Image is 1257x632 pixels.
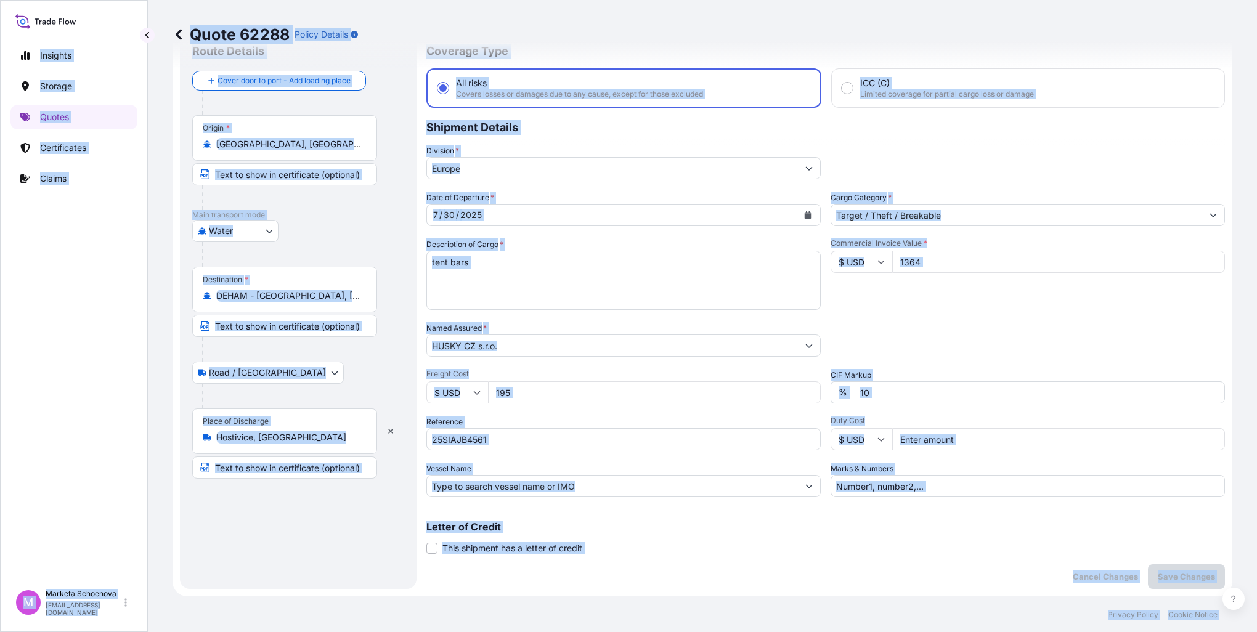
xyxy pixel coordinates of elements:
label: Cargo Category [831,192,892,204]
p: Quotes [40,111,69,123]
button: Cover door to port - Add loading place [192,71,366,91]
div: month, [432,208,439,222]
button: Save Changes [1148,564,1225,589]
span: Road / [GEOGRAPHIC_DATA] [209,367,326,379]
span: Duty Cost [831,416,1225,426]
div: year, [459,208,483,222]
p: Letter of Credit [426,522,1225,532]
span: All risks [456,77,487,89]
input: Text to appear on certificate [192,163,377,185]
label: CIF Markup [831,369,871,381]
button: Cancel Changes [1063,564,1148,589]
label: Description of Cargo [426,238,503,251]
p: Save Changes [1158,570,1215,583]
p: Certificates [40,142,86,154]
a: Claims [10,166,137,191]
label: Reference [426,416,463,428]
div: / [439,208,442,222]
textarea: tent bars [426,251,821,310]
input: Your internal reference [426,428,821,450]
button: Show suggestions [1202,204,1224,226]
input: Type to search division [427,157,798,179]
input: Destination [216,290,362,302]
input: Type amount [892,251,1225,273]
p: Cancel Changes [1073,570,1138,583]
p: Quote 62288 [173,25,290,44]
input: Enter amount [892,428,1225,450]
p: Main transport mode [192,210,404,220]
span: This shipment has a letter of credit [442,542,582,554]
div: / [456,208,459,222]
input: Full name [427,334,798,357]
label: Marks & Numbers [831,463,893,475]
span: Date of Departure [426,192,494,204]
input: Text to appear on certificate [192,315,377,337]
span: ICC (C) [860,77,890,89]
div: % [831,381,855,403]
span: Limited coverage for partial cargo loss or damage [860,89,1034,99]
a: Privacy Policy [1108,610,1158,620]
span: Covers losses or damages due to any cause, except for those excluded [456,89,703,99]
label: Vessel Name [426,463,471,475]
p: Marketa Schoenova [46,589,122,599]
a: Insights [10,43,137,68]
p: Insights [40,49,71,62]
div: Place of Discharge [203,416,269,426]
button: Calendar [798,205,818,225]
button: Show suggestions [798,475,820,497]
span: Freight Cost [426,369,821,379]
button: Show suggestions [798,157,820,179]
span: Commercial Invoice Value [831,238,1225,248]
label: Division [426,145,459,157]
input: Select a commodity type [831,204,1202,226]
p: Storage [40,80,72,92]
div: day, [442,208,456,222]
a: Certificates [10,136,137,160]
input: Origin [216,138,362,150]
span: Cover door to port - Add loading place [218,75,351,87]
p: Policy Details [295,28,348,41]
p: Shipment Details [426,108,1225,145]
div: Origin [203,123,230,133]
a: Storage [10,74,137,99]
a: Cookie Notice [1168,610,1218,620]
input: ICC (C)Limited coverage for partial cargo loss or damage [842,83,853,94]
input: Enter percentage [855,381,1225,403]
div: Destination [203,275,248,285]
input: Number1, number2,... [831,475,1225,497]
button: Select transport [192,362,344,384]
input: Enter amount [488,381,821,403]
button: Select transport [192,220,279,242]
label: Named Assured [426,322,487,334]
input: All risksCovers losses or damages due to any cause, except for those excluded [437,83,449,94]
span: Water [209,225,233,237]
p: Claims [40,172,67,185]
input: Text to appear on certificate [192,456,377,479]
button: Show suggestions [798,334,820,357]
p: [EMAIL_ADDRESS][DOMAIN_NAME] [46,601,122,616]
span: M [23,596,33,609]
input: Type to search vessel name or IMO [427,475,798,497]
a: Quotes [10,105,137,129]
input: Place of Discharge [216,431,362,444]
